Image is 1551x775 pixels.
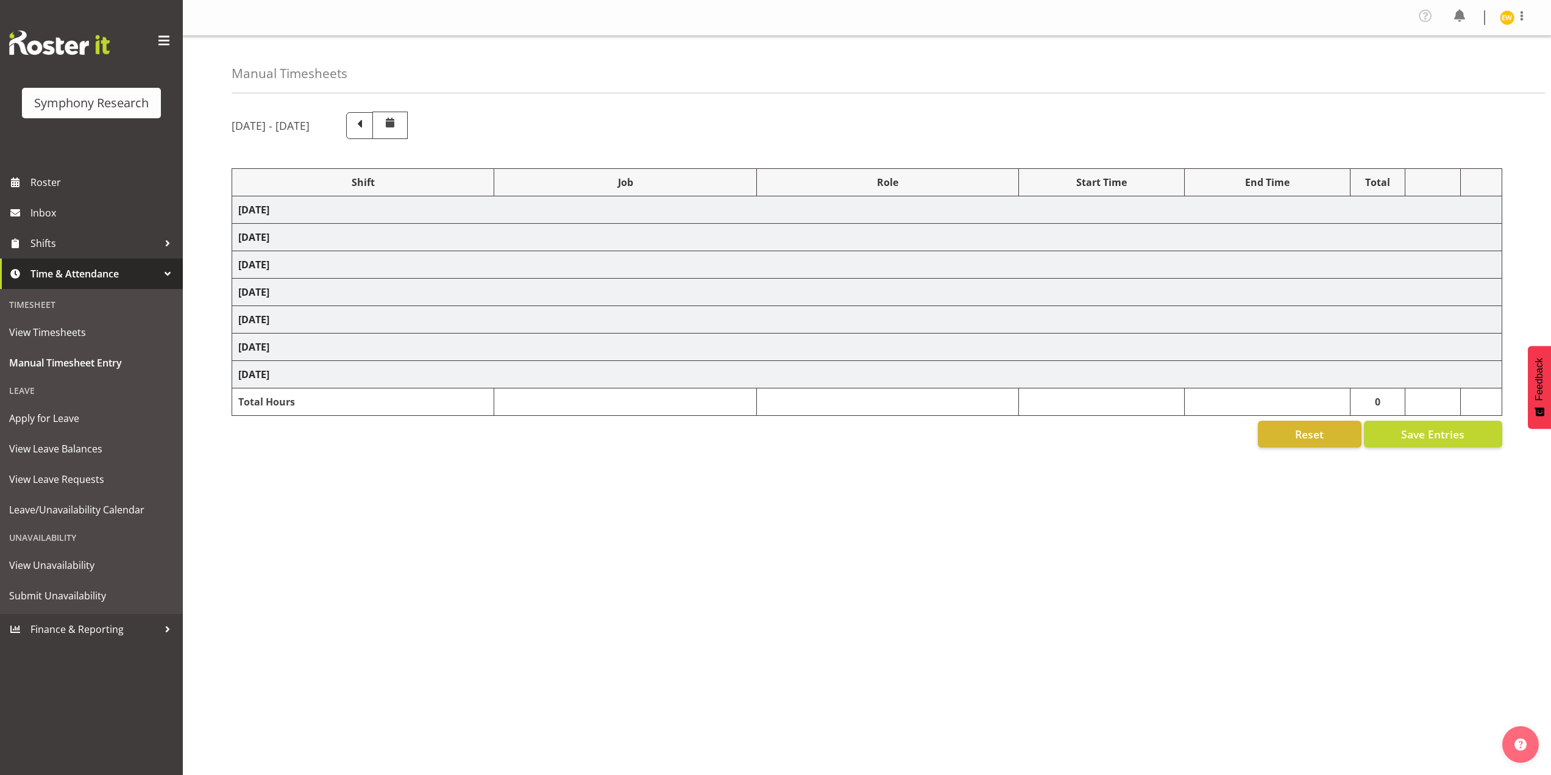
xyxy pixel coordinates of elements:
img: help-xxl-2.png [1514,738,1527,751]
div: Unavailability [3,525,180,550]
div: Job [500,175,750,190]
a: View Timesheets [3,317,180,348]
td: [DATE] [232,196,1502,224]
span: Inbox [30,204,177,222]
span: Manual Timesheet Entry [9,354,174,372]
td: Total Hours [232,388,494,416]
span: Finance & Reporting [30,620,158,638]
div: Symphony Research [34,94,149,112]
td: [DATE] [232,279,1502,306]
span: View Leave Requests [9,470,174,488]
td: [DATE] [232,306,1502,334]
div: Timesheet [3,292,180,317]
a: View Unavailability [3,550,180,580]
a: Manual Timesheet Entry [3,348,180,378]
span: Submit Unavailability [9,587,174,605]
img: enrica-walsh11863.jpg [1500,10,1514,25]
a: Submit Unavailability [3,580,180,611]
button: Save Entries [1364,421,1502,448]
span: View Leave Balances [9,440,174,458]
button: Reset [1258,421,1361,448]
span: View Unavailability [9,556,174,574]
span: Apply for Leave [9,409,174,427]
span: Roster [30,173,177,191]
a: View Leave Balances [3,434,180,464]
h5: [DATE] - [DATE] [232,119,310,132]
div: Total [1357,175,1399,190]
h4: Manual Timesheets [232,66,347,80]
img: Rosterit website logo [9,30,110,55]
td: [DATE] [232,334,1502,361]
td: [DATE] [232,224,1502,251]
div: Role [763,175,1012,190]
div: Leave [3,378,180,403]
td: [DATE] [232,251,1502,279]
a: Apply for Leave [3,403,180,434]
span: Leave/Unavailability Calendar [9,501,174,519]
span: View Timesheets [9,323,174,341]
div: Shift [238,175,488,190]
div: End Time [1191,175,1344,190]
span: Time & Attendance [30,265,158,283]
span: Shifts [30,234,158,252]
div: Start Time [1025,175,1178,190]
td: [DATE] [232,361,1502,388]
span: Save Entries [1401,426,1464,442]
span: Feedback [1534,358,1545,401]
span: Reset [1295,426,1324,442]
a: View Leave Requests [3,464,180,495]
a: Leave/Unavailability Calendar [3,495,180,525]
td: 0 [1350,388,1405,416]
button: Feedback - Show survey [1528,346,1551,429]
